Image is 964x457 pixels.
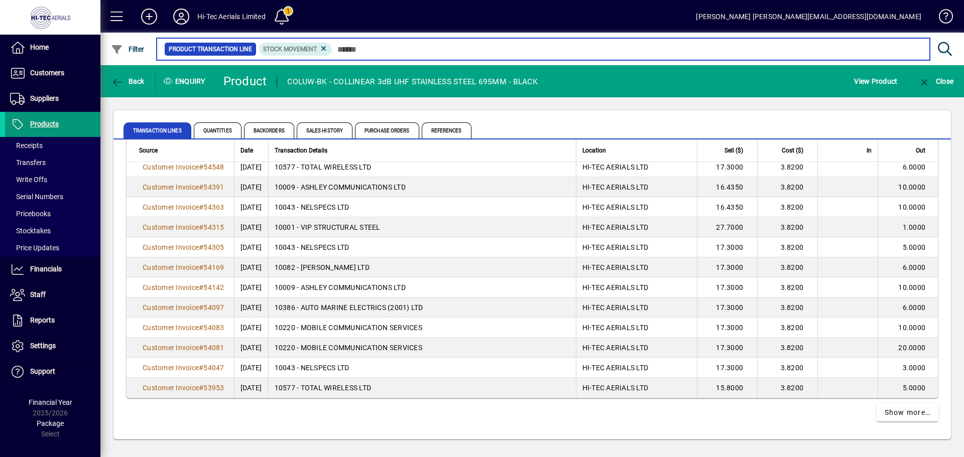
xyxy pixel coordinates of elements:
td: 17.3000 [697,157,757,177]
td: 10577 - TOTAL WIRELESS LTD [268,157,576,177]
span: # [199,384,203,392]
a: Customer Invoice#54391 [139,182,228,193]
td: 3.8200 [757,237,817,257]
a: Home [5,35,100,60]
span: Source [139,145,158,156]
span: Sell ($) [725,145,743,156]
span: HI-TEC AERIALS LTD [582,263,649,271]
span: Reports [30,316,55,324]
td: [DATE] [234,177,268,197]
td: [DATE] [234,297,268,318]
span: Price Updates [10,244,59,252]
span: Quantities [194,122,242,138]
span: 54142 [203,283,224,291]
td: [DATE] [234,318,268,338]
span: 54315 [203,223,224,231]
a: Settings [5,334,100,359]
span: 54081 [203,344,224,352]
a: Customer Invoice#54083 [139,322,228,333]
td: 3.8200 [757,177,817,197]
button: Back [108,72,147,90]
span: 10.0000 [898,324,925,332]
span: # [199,163,203,171]
span: Backorders [244,122,294,138]
span: 10.0000 [898,283,925,291]
td: 3.8200 [757,157,817,177]
span: Customer Invoice [143,223,199,231]
span: 6.0000 [903,163,926,171]
td: 16.4350 [697,177,757,197]
span: Package [37,419,64,427]
span: Close [918,77,953,85]
div: Hi-Tec Aerials Limited [197,9,266,25]
span: # [199,263,203,271]
span: Customer Invoice [143,243,199,251]
span: Customer Invoice [143,263,199,271]
span: 53953 [203,384,224,392]
span: Location [582,145,606,156]
span: # [199,243,203,251]
span: HI-TEC AERIALS LTD [582,384,649,392]
td: 10220 - MOBILE COMMUNICATION SERVICES [268,318,576,338]
a: Show more… [877,403,939,421]
td: 10043 - NELSPECS LTD [268,197,576,217]
span: HI-TEC AERIALS LTD [582,243,649,251]
span: Pricebooks [10,210,51,218]
div: [PERSON_NAME] [PERSON_NAME][EMAIL_ADDRESS][DOMAIN_NAME] [696,9,921,25]
button: Close [916,72,956,90]
a: Customer Invoice#54081 [139,342,228,353]
td: 3.8200 [757,277,817,297]
td: [DATE] [234,237,268,257]
span: HI-TEC AERIALS LTD [582,203,649,211]
td: 10386 - AUTO MARINE ELECTRICS (2001) LTD [268,297,576,318]
span: Receipts [10,141,43,149]
span: 54083 [203,324,224,332]
td: 10043 - NELSPECS LTD [268,237,576,257]
td: 17.3000 [697,297,757,318]
td: 3.8200 [757,257,817,277]
a: Customer Invoice#54097 [139,302,228,313]
td: 10009 - ASHLEY COMMUNICATIONS LTD [268,277,576,297]
span: Out [916,145,925,156]
span: Customer Invoice [143,344,199,352]
td: 3.8200 [757,197,817,217]
td: [DATE] [234,217,268,237]
a: Transfers [5,154,100,171]
span: # [199,183,203,191]
span: Stocktakes [10,227,51,235]
span: Customers [30,69,64,77]
div: Product [223,73,267,89]
span: 3.0000 [903,364,926,372]
td: 17.3000 [697,358,757,378]
span: 5.0000 [903,384,926,392]
a: Serial Numbers [5,188,100,205]
a: Customer Invoice#54142 [139,282,228,293]
a: Customer Invoice#54548 [139,162,228,173]
span: # [199,303,203,312]
td: [DATE] [234,378,268,398]
span: Transfers [10,159,46,167]
td: [DATE] [234,277,268,297]
span: # [199,223,203,231]
span: 54363 [203,203,224,211]
td: 10220 - MOBILE COMMUNICATION SERVICES [268,338,576,358]
td: 10001 - VIP STRUCTURAL STEEL [268,217,576,237]
span: 54548 [203,163,224,171]
span: 54097 [203,303,224,312]
span: Customer Invoice [143,384,199,392]
span: In [867,145,872,156]
a: Customers [5,61,100,86]
app-page-header-button: Back [100,72,156,90]
td: 10043 - NELSPECS LTD [268,358,576,378]
td: 16.4350 [697,197,757,217]
span: 54391 [203,183,224,191]
td: 17.3000 [697,338,757,358]
td: 3.8200 [757,378,817,398]
span: Support [30,367,55,375]
span: 20.0000 [898,344,925,352]
span: Serial Numbers [10,193,63,201]
span: Transaction Details [275,145,327,156]
td: 10577 - TOTAL WIRELESS LTD [268,378,576,398]
span: HI-TEC AERIALS LTD [582,303,649,312]
span: 54169 [203,263,224,271]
